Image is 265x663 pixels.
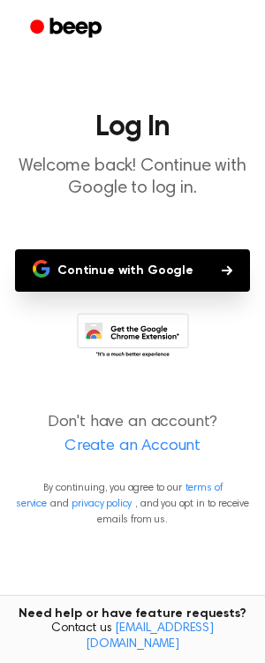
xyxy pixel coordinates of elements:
span: Contact us [11,621,254,652]
a: [EMAIL_ADDRESS][DOMAIN_NAME] [86,622,214,651]
h1: Log In [14,113,251,141]
a: Create an Account [18,435,247,459]
p: Welcome back! Continue with Google to log in. [14,156,251,200]
a: Beep [18,11,117,46]
button: Continue with Google [15,249,250,292]
a: privacy policy [72,499,132,509]
p: Don't have an account? [14,411,251,459]
p: By continuing, you agree to our and , and you opt in to receive emails from us. [14,480,251,528]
